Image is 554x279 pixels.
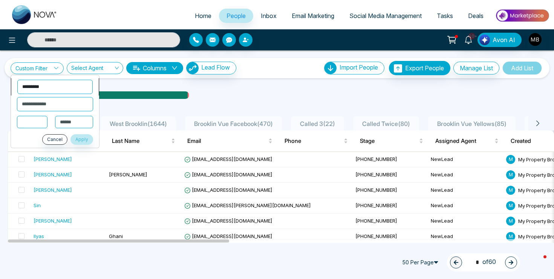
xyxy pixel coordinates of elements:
[477,33,522,47] button: Avon AI
[187,9,219,23] a: Home
[187,62,199,74] img: Lead Flow
[195,12,211,20] span: Home
[506,186,515,195] span: M
[506,217,515,226] span: M
[181,130,279,152] th: Email
[471,257,496,267] span: of 60
[186,62,236,74] button: Lead Flow
[279,130,354,152] th: Phone
[226,12,246,20] span: People
[187,136,267,146] span: Email
[261,12,277,20] span: Inbox
[297,120,338,127] span: Called 3 ( 22 )
[493,35,515,44] span: Avon AI
[126,62,183,74] button: Columnsdown
[428,183,503,198] td: NewLead
[354,130,429,152] th: Stage
[399,256,444,268] span: 50 Per Page
[184,218,272,224] span: [EMAIL_ADDRESS][DOMAIN_NAME]
[453,62,499,74] button: Manage List
[405,64,444,72] span: Export People
[355,218,397,224] span: [PHONE_NUMBER]
[34,232,44,240] div: Ilyas
[428,167,503,183] td: NewLead
[468,12,484,20] span: Deals
[184,156,272,162] span: [EMAIL_ADDRESS][DOMAIN_NAME]
[461,9,491,23] a: Deals
[506,232,515,241] span: M
[12,5,57,24] img: Nova CRM Logo
[112,136,170,146] span: Last Name
[428,152,503,167] td: NewLead
[253,9,284,23] a: Inbox
[479,35,490,45] img: Lead Flow
[11,62,64,74] a: Custom Filter
[506,155,515,164] span: M
[34,171,72,178] div: [PERSON_NAME]
[355,171,397,177] span: [PHONE_NUMBER]
[506,170,515,179] span: M
[506,201,515,210] span: M
[184,202,311,208] span: [EMAIL_ADDRESS][PERSON_NAME][DOMAIN_NAME]
[191,120,276,127] span: Brooklin Vue Facebook ( 470 )
[459,33,477,46] a: 10+
[284,9,342,23] a: Email Marketing
[528,253,546,271] iframe: Intercom live chat
[428,229,503,244] td: NewLead
[437,12,453,20] span: Tasks
[201,64,230,71] span: Lead Flow
[42,134,67,145] button: Cancel
[285,136,342,146] span: Phone
[219,9,253,23] a: People
[342,9,429,23] a: Social Media Management
[109,233,123,239] span: Ghani
[292,12,334,20] span: Email Marketing
[495,7,549,24] img: Market-place.gif
[429,9,461,23] a: Tasks
[107,120,170,127] span: West Brooklin ( 1644 )
[355,233,397,239] span: [PHONE_NUMBER]
[340,64,378,71] span: Import People
[428,198,503,214] td: NewLead
[11,75,99,149] ul: Custom Filter
[529,33,542,46] img: User Avatar
[355,156,397,162] span: [PHONE_NUMBER]
[34,202,41,209] div: Sin
[70,134,93,145] button: Apply
[106,130,181,152] th: Last Name
[389,61,450,75] button: Export People
[34,186,72,194] div: [PERSON_NAME]
[109,171,147,177] span: [PERSON_NAME]
[34,217,72,224] div: [PERSON_NAME]
[183,62,236,74] a: Lead FlowLead Flow
[184,171,272,177] span: [EMAIL_ADDRESS][DOMAIN_NAME]
[349,12,422,20] span: Social Media Management
[359,120,413,127] span: Called Twice ( 80 )
[360,136,418,146] span: Stage
[355,202,397,208] span: [PHONE_NUMBER]
[184,233,272,239] span: [EMAIL_ADDRESS][DOMAIN_NAME]
[355,187,397,193] span: [PHONE_NUMBER]
[184,187,272,193] span: [EMAIL_ADDRESS][DOMAIN_NAME]
[171,65,178,71] span: down
[468,33,475,39] span: 10+
[435,136,493,146] span: Assigned Agent
[429,130,505,152] th: Assigned Agent
[428,214,503,229] td: NewLead
[434,120,510,127] span: Brooklin Vue Yellows ( 85 )
[34,155,72,163] div: [PERSON_NAME]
